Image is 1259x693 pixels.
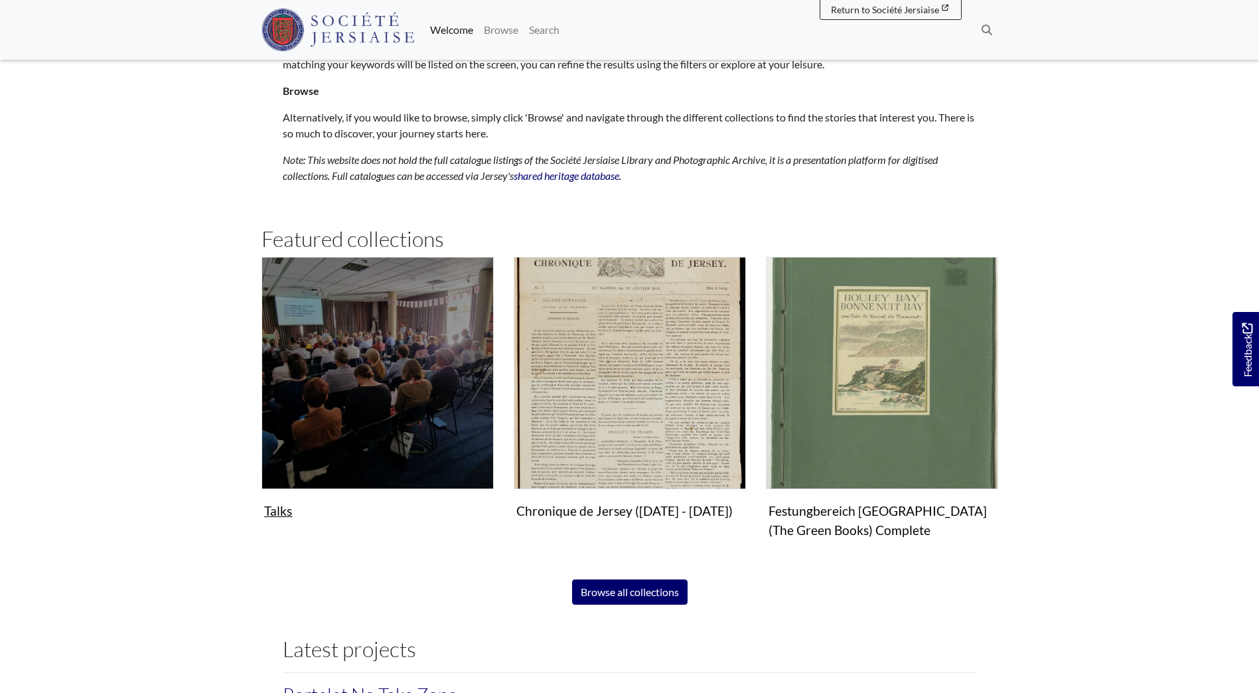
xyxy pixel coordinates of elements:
[1232,312,1259,386] a: Would you like to provide feedback?
[261,9,415,51] img: Société Jersiaise
[479,17,524,43] a: Browse
[252,257,504,564] div: Subcollection
[766,257,998,489] img: Festungbereich Jersey (The Green Books) Complete
[1239,323,1255,376] span: Feedback
[261,5,415,54] a: Société Jersiaise logo
[261,257,494,489] img: Talks
[572,579,688,605] a: Browse all collections
[261,257,494,524] a: TalksTalks
[766,257,998,544] a: Festungbereich Jersey (The Green Books) CompleteFestungbereich [GEOGRAPHIC_DATA] (The Green Books...
[514,169,619,182] a: shared heritage database
[283,84,319,97] strong: Browse
[504,257,756,564] div: Subcollection
[425,17,479,43] a: Welcome
[831,4,939,15] span: Return to Société Jersiaise
[283,153,938,182] em: Note: This website does not hold the full catalogue listings of the Société Jersiaise Library and...
[261,226,998,579] section: Subcollections
[283,637,977,662] h2: Latest projects
[514,257,746,524] a: Chronique de Jersey (1814 - 1959)Chronique de Jersey ([DATE] - [DATE])
[524,17,565,43] a: Search
[514,257,746,489] img: Chronique de Jersey (1814 - 1959)
[261,226,998,252] h2: Featured collections
[756,257,1008,564] div: Subcollection
[283,110,977,141] p: Alternatively, if you would like to browse, simply click 'Browse' and navigate through the differ...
